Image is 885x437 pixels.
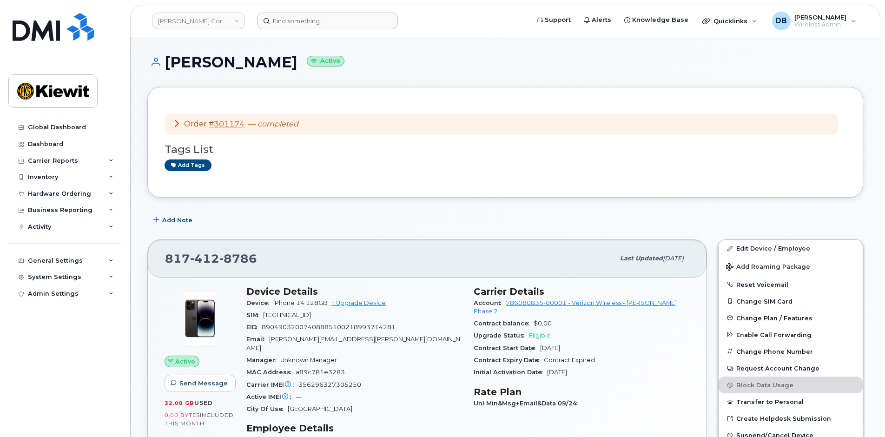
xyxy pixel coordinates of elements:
span: SIM [246,311,263,318]
button: Change Plan / Features [719,310,863,326]
span: [DATE] [663,255,684,262]
span: Order [184,119,207,128]
span: — [248,119,298,128]
span: 356296327305250 [298,381,361,388]
span: $0.00 [534,320,552,327]
a: 786080835-00001 - Verizon Wireless - [PERSON_NAME] Phase 2 [474,299,677,315]
span: Account [474,299,506,306]
span: iPhone 14 128GB [273,299,328,306]
button: Add Note [147,212,200,228]
span: Contract balance [474,320,534,327]
span: 32.08 GB [165,400,194,406]
span: Change Plan / Features [736,314,812,321]
span: Add Roaming Package [726,263,810,272]
button: Block Data Usage [719,377,863,393]
a: Create Helpdesk Submission [719,410,863,427]
span: Last updated [620,255,663,262]
a: Add tags [165,159,211,171]
button: Change SIM Card [719,293,863,310]
span: [DATE] [540,344,560,351]
button: Change Phone Number [719,343,863,360]
button: Transfer to Personal [719,393,863,410]
em: completed [258,119,298,128]
span: [TECHNICAL_ID] [263,311,311,318]
span: Initial Activation Date [474,369,547,376]
span: 412 [190,252,219,265]
span: 8786 [219,252,257,265]
span: Contract Start Date [474,344,540,351]
span: MAC Address [246,369,296,376]
img: image20231002-3703462-njx0qo.jpeg [172,291,228,346]
span: 89049032007408885100218993714281 [262,324,396,331]
span: Email [246,336,269,343]
span: City Of Use [246,405,288,412]
span: Upgrade Status [474,332,529,339]
span: used [194,399,213,406]
span: Unknown Manager [280,357,337,364]
span: Enable Call Forwarding [736,331,812,338]
span: Contract Expired [544,357,595,364]
span: Eligible [529,332,551,339]
button: Enable Call Forwarding [719,326,863,343]
h3: Rate Plan [474,386,690,397]
h3: Tags List [165,144,846,155]
span: [DATE] [547,369,567,376]
span: 817 [165,252,257,265]
span: — [296,393,302,400]
h3: Employee Details [246,423,462,434]
small: Active [307,56,344,66]
h3: Device Details [246,286,462,297]
a: + Upgrade Device [331,299,386,306]
span: Send Message [179,379,228,388]
button: Reset Voicemail [719,276,863,293]
button: Add Roaming Package [719,257,863,276]
iframe: Messenger Launcher [845,397,878,430]
a: Edit Device / Employee [719,240,863,257]
span: Manager [246,357,280,364]
a: #301174 [209,119,244,128]
h3: Carrier Details [474,286,690,297]
span: [PERSON_NAME][EMAIL_ADDRESS][PERSON_NAME][DOMAIN_NAME] [246,336,460,351]
span: Unl Min&Msg+Email&Data 09/24 [474,400,582,407]
span: Carrier IMEI [246,381,298,388]
span: included this month [165,411,234,427]
span: Active IMEI [246,393,296,400]
span: 0.00 Bytes [165,412,200,418]
button: Request Account Change [719,360,863,377]
span: Contract Expiry Date [474,357,544,364]
button: Send Message [165,375,236,391]
span: [GEOGRAPHIC_DATA] [288,405,352,412]
span: Add Note [162,216,192,225]
span: EID [246,324,262,331]
span: Active [175,357,195,366]
span: Device [246,299,273,306]
h1: [PERSON_NAME] [147,54,863,70]
span: a89c781e3283 [296,369,345,376]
